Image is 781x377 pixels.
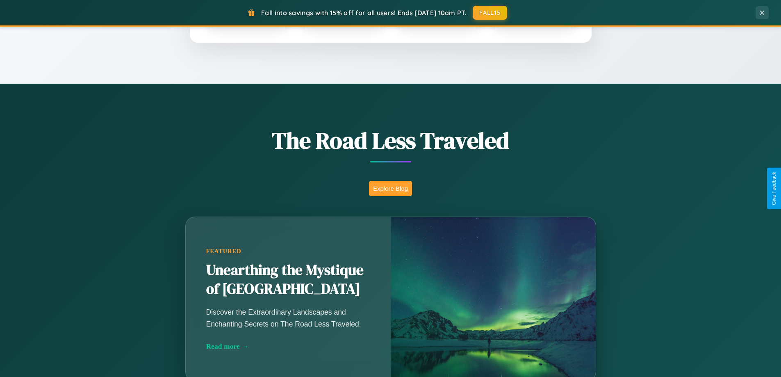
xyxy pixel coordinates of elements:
button: Explore Blog [369,181,412,196]
button: FALL15 [473,6,507,20]
div: Give Feedback [771,172,777,205]
div: Featured [206,248,370,255]
h2: Unearthing the Mystique of [GEOGRAPHIC_DATA] [206,261,370,299]
span: Fall into savings with 15% off for all users! Ends [DATE] 10am PT. [261,9,467,17]
h1: The Road Less Traveled [145,125,637,156]
div: Read more → [206,342,370,351]
p: Discover the Extraordinary Landscapes and Enchanting Secrets on The Road Less Traveled. [206,306,370,329]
